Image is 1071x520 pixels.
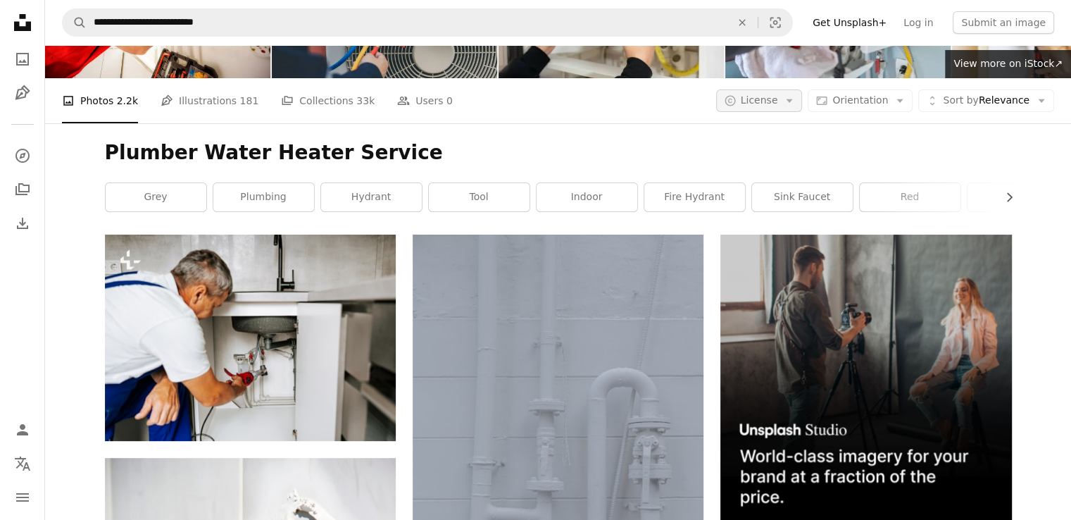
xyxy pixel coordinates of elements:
a: Log in / Sign up [8,416,37,444]
span: View more on iStock ↗ [953,58,1063,69]
a: Photos [8,45,37,73]
a: fire hydrant [644,183,745,211]
a: hydrant [321,183,422,211]
a: plumbing [213,183,314,211]
button: Sort byRelevance [918,89,1054,112]
span: Orientation [832,94,888,106]
a: red [860,183,960,211]
button: License [716,89,803,112]
form: Find visuals sitewide [62,8,793,37]
a: Home — Unsplash [8,8,37,39]
span: License [741,94,778,106]
span: 33k [356,93,375,109]
a: a white wall with pipes attached to it [413,446,703,459]
a: Download History [8,209,37,237]
span: 181 [240,93,259,109]
a: A plumber works under a sink. [105,331,396,344]
a: Collections 33k [281,78,375,123]
button: Search Unsplash [63,9,87,36]
span: Sort by [943,94,978,106]
h1: Plumber Water Heater Service [105,140,1012,166]
a: Explore [8,142,37,170]
a: sink faucet [752,183,853,211]
span: 0 [446,93,453,109]
a: Log in [895,11,941,34]
button: Menu [8,483,37,512]
a: Illustrations 181 [161,78,258,123]
button: Orientation [808,89,913,112]
button: Language [8,450,37,478]
a: Users 0 [397,78,453,123]
a: tool [429,183,530,211]
a: indoor [537,183,637,211]
img: A plumber works under a sink. [105,235,396,441]
button: Clear [727,9,758,36]
button: scroll list to the right [996,183,1012,211]
a: Illustrations [8,79,37,107]
a: Get Unsplash+ [804,11,895,34]
a: View more on iStock↗ [945,50,1071,78]
a: Collections [8,175,37,204]
a: machine [967,183,1068,211]
a: grey [106,183,206,211]
button: Submit an image [953,11,1054,34]
span: Relevance [943,94,1029,108]
button: Visual search [758,9,792,36]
